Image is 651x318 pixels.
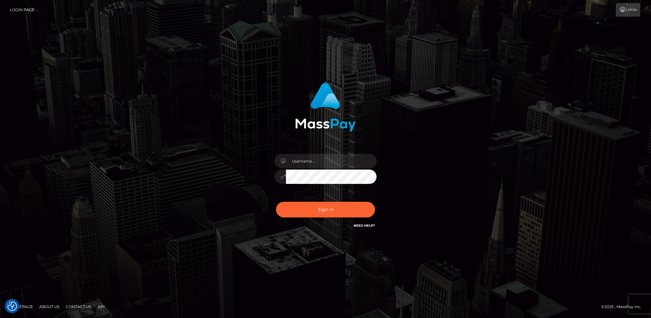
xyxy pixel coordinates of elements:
[295,83,356,132] img: MassPay Login
[10,3,34,17] a: Login Page
[37,302,62,312] a: About Us
[7,301,17,311] img: Revisit consent button
[7,301,17,311] button: Consent Preferences
[616,3,640,17] a: Login
[95,302,107,312] a: API
[276,202,375,217] button: Sign in
[601,303,646,310] div: © 2025 , MassPay Inc.
[354,223,375,228] a: Need Help?
[286,154,377,168] input: Username...
[63,302,94,312] a: Contact Us
[7,302,35,312] a: Homepage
